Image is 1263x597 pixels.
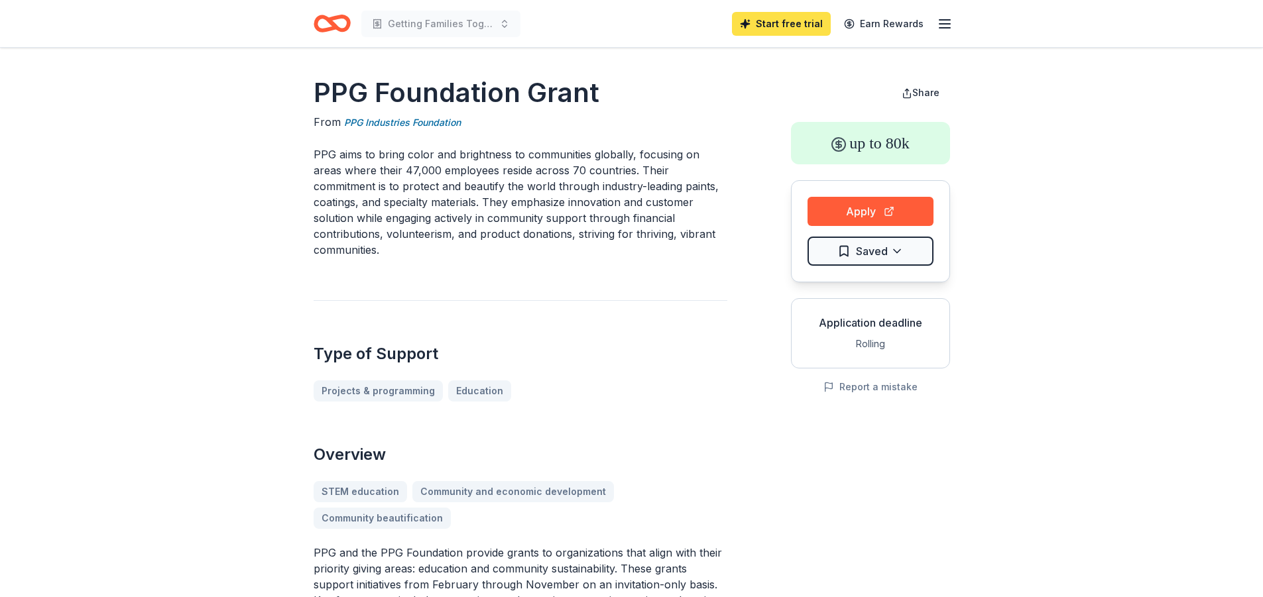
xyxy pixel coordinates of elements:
[856,243,888,260] span: Saved
[314,114,727,131] div: From
[802,315,939,331] div: Application deadline
[344,115,461,131] a: PPG Industries Foundation
[314,8,351,39] a: Home
[823,379,918,395] button: Report a mistake
[314,146,727,258] p: PPG aims to bring color and brightness to communities globally, focusing on areas where their 47,...
[791,122,950,164] div: up to 80k
[314,380,443,402] a: Projects & programming
[802,336,939,352] div: Rolling
[732,12,831,36] a: Start free trial
[808,197,933,226] button: Apply
[388,16,494,32] span: Getting Families Together Annual Leadership Enrichment Conference
[314,74,727,111] h1: PPG Foundation Grant
[912,87,939,98] span: Share
[314,444,727,465] h2: Overview
[891,80,950,106] button: Share
[361,11,520,37] button: Getting Families Together Annual Leadership Enrichment Conference
[836,12,932,36] a: Earn Rewards
[808,237,933,266] button: Saved
[314,343,727,364] h2: Type of Support
[448,380,511,402] a: Education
